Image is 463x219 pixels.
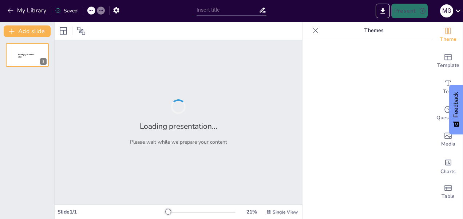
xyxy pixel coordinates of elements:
[243,208,260,215] div: 21 %
[453,92,459,118] span: Feedback
[449,85,463,134] button: Feedback - Show survey
[434,179,463,205] div: Add a table
[140,121,217,131] h2: Loading presentation...
[77,27,86,35] span: Position
[440,168,456,176] span: Charts
[441,140,455,148] span: Media
[273,209,298,215] span: Single View
[436,114,460,122] span: Questions
[434,127,463,153] div: Add images, graphics, shapes or video
[6,43,49,67] div: 1
[440,4,453,18] button: M g
[434,22,463,48] div: Change the overall theme
[321,22,426,39] p: Themes
[40,58,47,65] div: 1
[443,88,453,96] span: Text
[440,4,453,17] div: M g
[434,153,463,179] div: Add charts and graphs
[58,25,69,37] div: Layout
[58,208,166,215] div: Slide 1 / 1
[437,61,459,69] span: Template
[434,74,463,100] div: Add text boxes
[197,5,259,15] input: Insert title
[434,48,463,74] div: Add ready made slides
[376,4,390,18] button: Export to PowerPoint
[4,25,51,37] button: Add slide
[5,5,50,16] button: My Library
[391,4,428,18] button: Present
[130,139,227,146] p: Please wait while we prepare your content
[440,35,456,43] span: Theme
[55,7,78,14] div: Saved
[434,100,463,127] div: Get real-time input from your audience
[18,54,35,58] span: Sendsteps presentation editor
[442,192,455,200] span: Table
